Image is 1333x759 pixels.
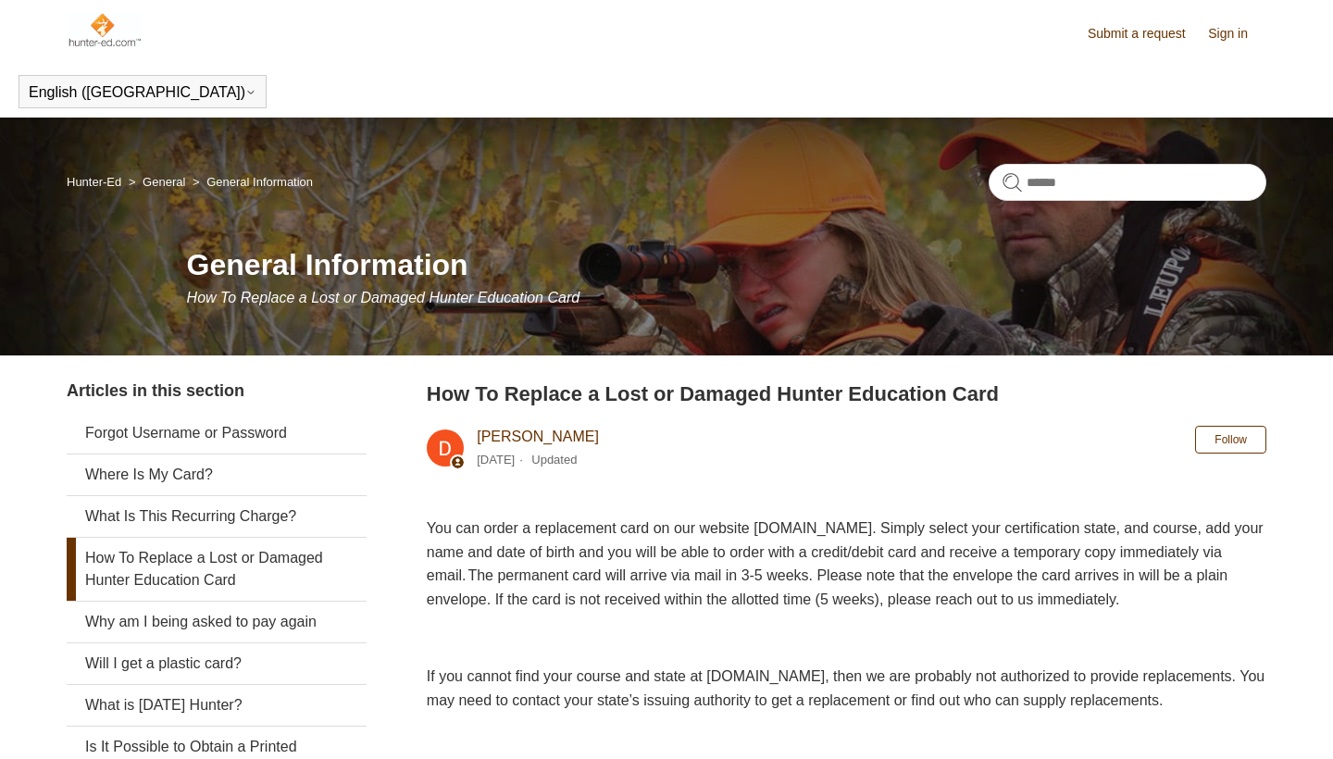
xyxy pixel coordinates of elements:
a: Sign in [1208,24,1266,44]
li: Hunter-Ed [67,175,125,189]
span: Articles in this section [67,381,244,400]
time: 03/04/2024, 09:49 [477,453,515,467]
a: [PERSON_NAME] [477,429,599,444]
button: English ([GEOGRAPHIC_DATA]) [29,84,256,101]
a: What Is This Recurring Charge? [67,496,367,537]
span: If you cannot find your course and state at [DOMAIN_NAME], then we are probably not authorized to... [427,668,1264,708]
a: General Information [206,175,313,189]
a: Where Is My Card? [67,454,367,495]
li: Updated [531,453,577,467]
a: General [143,175,185,189]
input: Search [989,164,1266,201]
button: Follow Article [1195,426,1266,454]
span: How To Replace a Lost or Damaged Hunter Education Card [187,290,580,305]
a: What is [DATE] Hunter? [67,685,367,726]
a: Hunter-Ed [67,175,121,189]
a: Why am I being asked to pay again [67,602,367,642]
li: General [125,175,189,189]
a: Forgot Username or Password [67,413,367,454]
span: You can order a replacement card on our website [DOMAIN_NAME]. Simply select your certification s... [427,520,1264,607]
li: General Information [189,175,313,189]
h1: General Information [187,243,1266,287]
h2: How To Replace a Lost or Damaged Hunter Education Card [427,379,1266,409]
a: Submit a request [1088,24,1204,44]
a: Will I get a plastic card? [67,643,367,684]
img: Hunter-Ed Help Center home page [67,11,142,48]
a: How To Replace a Lost or Damaged Hunter Education Card [67,538,367,601]
div: Chat Support [1214,697,1320,745]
